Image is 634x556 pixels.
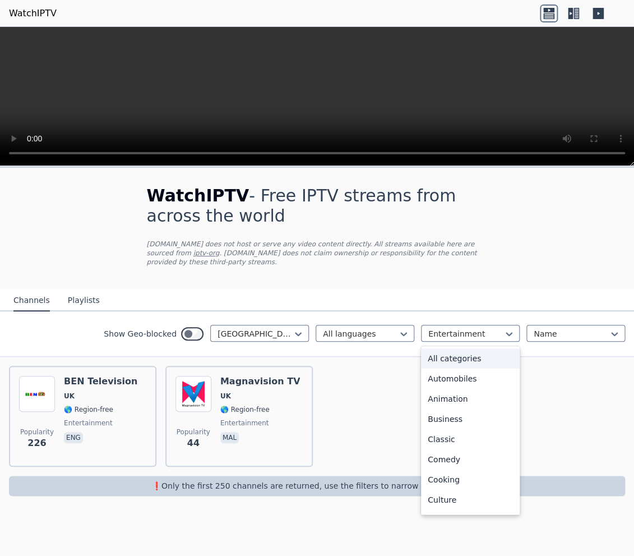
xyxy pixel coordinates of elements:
[147,186,249,205] span: WatchIPTV
[220,419,269,428] span: entertainment
[27,436,46,450] span: 226
[13,480,621,491] p: ❗️Only the first 250 channels are returned, use the filters to narrow down channels.
[421,510,520,530] div: Documentary
[421,470,520,490] div: Cooking
[421,389,520,409] div: Animation
[147,240,488,266] p: [DOMAIN_NAME] does not host or serve any video content directly. All streams available here are s...
[220,376,300,387] h6: Magnavision TV
[64,392,75,401] span: UK
[220,432,239,443] p: mal
[421,369,520,389] div: Automobiles
[64,405,113,414] span: 🌎 Region-free
[177,428,210,436] span: Popularity
[20,428,54,436] span: Popularity
[64,376,137,387] h6: BEN Television
[9,7,57,20] a: WatchIPTV
[104,328,177,339] label: Show Geo-blocked
[147,186,488,226] h1: - Free IPTV streams from across the world
[421,429,520,449] div: Classic
[68,290,100,311] button: Playlists
[19,376,55,412] img: BEN Television
[421,348,520,369] div: All categories
[421,490,520,510] div: Culture
[220,405,270,414] span: 🌎 Region-free
[64,419,113,428] span: entertainment
[421,449,520,470] div: Comedy
[64,432,83,443] p: eng
[193,249,220,257] a: iptv-org
[421,409,520,429] div: Business
[13,290,50,311] button: Channels
[187,436,200,450] span: 44
[220,392,231,401] span: UK
[175,376,211,412] img: Magnavision TV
